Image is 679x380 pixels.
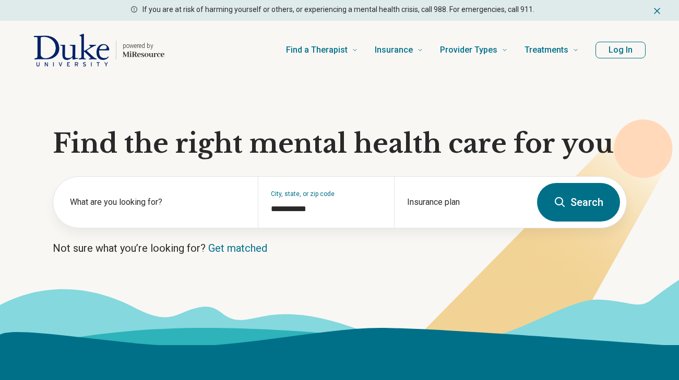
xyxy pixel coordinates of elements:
[286,43,348,57] span: Find a Therapist
[123,42,164,50] p: powered by
[142,4,534,15] p: If you are at risk of harming yourself or others, or experiencing a mental health crisis, call 98...
[440,43,497,57] span: Provider Types
[208,242,267,254] a: Get matched
[652,4,662,17] button: Dismiss
[53,128,627,160] h1: Find the right mental health care for you
[525,43,568,57] span: Treatments
[53,241,627,255] p: Not sure what you’re looking for?
[33,33,164,67] a: Home page
[286,29,358,71] a: Find a Therapist
[70,196,245,209] label: What are you looking for?
[440,29,508,71] a: Provider Types
[375,29,423,71] a: Insurance
[525,29,579,71] a: Treatments
[595,42,646,58] button: Log In
[537,183,620,222] button: Search
[375,43,413,57] span: Insurance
